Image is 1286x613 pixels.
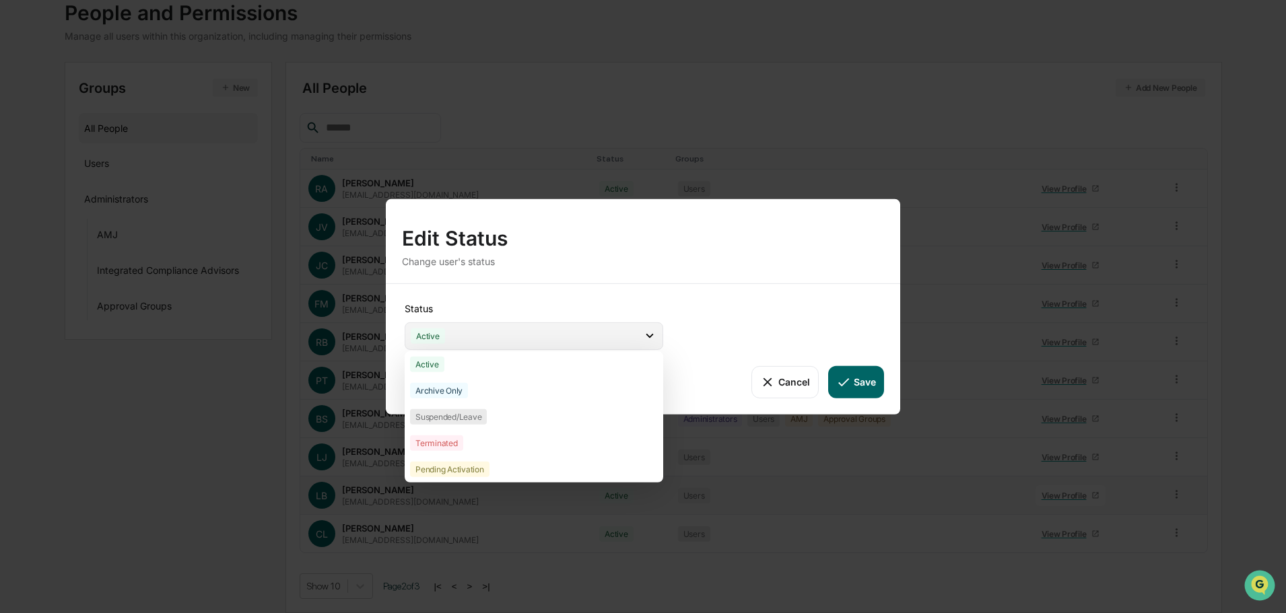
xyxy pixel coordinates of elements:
span: Attestations [111,170,167,183]
span: Preclearance [27,170,87,183]
div: 🔎 [13,196,24,207]
div: Change user's status [402,255,884,266]
p: How can we help? [13,28,245,50]
div: Suspended/Leave [410,408,487,424]
div: Pending Activation [410,461,489,476]
a: 🖐️Preclearance [8,164,92,188]
div: Active [410,356,444,371]
div: We're available if you need us! [46,116,170,127]
iframe: Open customer support [1243,569,1279,605]
span: Data Lookup [27,195,85,209]
span: Pylon [134,228,163,238]
img: 1746055101610-c473b297-6a78-478c-a979-82029cc54cd1 [13,103,38,127]
div: Archive Only [410,382,468,398]
button: Start new chat [229,107,245,123]
div: Active [411,328,445,343]
div: Start new chat [46,103,221,116]
div: Status [405,302,663,314]
a: 🗄️Attestations [92,164,172,188]
div: Edit Status [402,215,884,250]
div: 🗄️ [98,171,108,182]
a: 🔎Data Lookup [8,190,90,214]
div: Terminated [410,435,463,450]
button: Save [828,365,884,398]
div: 🖐️ [13,171,24,182]
button: Cancel [751,365,818,398]
a: Powered byPylon [95,227,163,238]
